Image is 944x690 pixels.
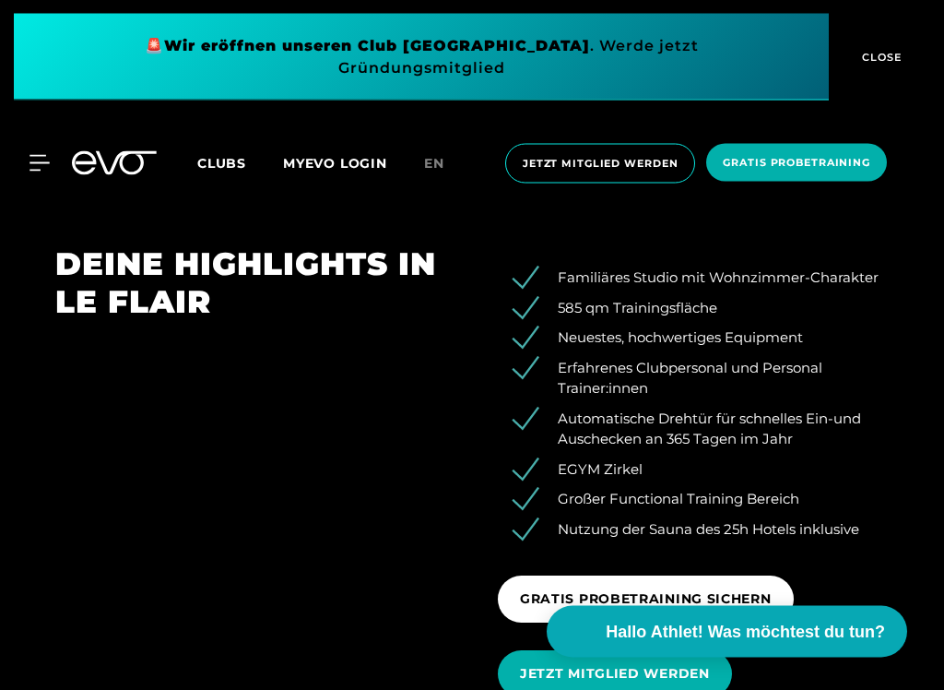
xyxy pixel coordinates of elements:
span: Gratis Probetraining [723,155,870,171]
a: Jetzt Mitglied werden [500,144,701,184]
a: en [424,153,466,174]
span: Clubs [197,155,246,172]
button: CLOSE [829,14,930,101]
h2: DEINE HIGHLIGHTS IN LE FLAIR [55,246,446,322]
li: EGYM Zirkel [525,460,889,482]
li: Nutzung der Sauna des 25h Hotels inklusive [525,520,889,541]
a: Gratis Probetraining [701,144,892,184]
a: Clubs [197,154,283,172]
li: Neuestes, hochwertiges Equipment [525,328,889,350]
span: en [424,155,444,172]
span: Hallo Athlet! Was möchtest du tun? [606,620,885,645]
li: 585 qm Trainingsfläche [525,299,889,320]
li: Automatische Drehtür für schnelles Ein-und Auschecken an 365 Tagen im Jahr [525,410,889,451]
a: MYEVO LOGIN [283,155,387,172]
span: GRATIS PROBETRAINING SICHERN [520,590,772,610]
li: Großer Functional Training Bereich [525,490,889,511]
span: Jetzt Mitglied werden [523,156,678,172]
a: GRATIS PROBETRAINING SICHERN [498,563,801,637]
span: JETZT MITGLIED WERDEN [520,665,710,684]
button: Hallo Athlet! Was möchtest du tun? [547,606,907,658]
li: Erfahrenes Clubpersonal und Personal Trainer:innen [525,359,889,400]
li: Familiäres Studio mit Wohnzimmer-Charakter [525,268,889,290]
span: CLOSE [857,49,903,65]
